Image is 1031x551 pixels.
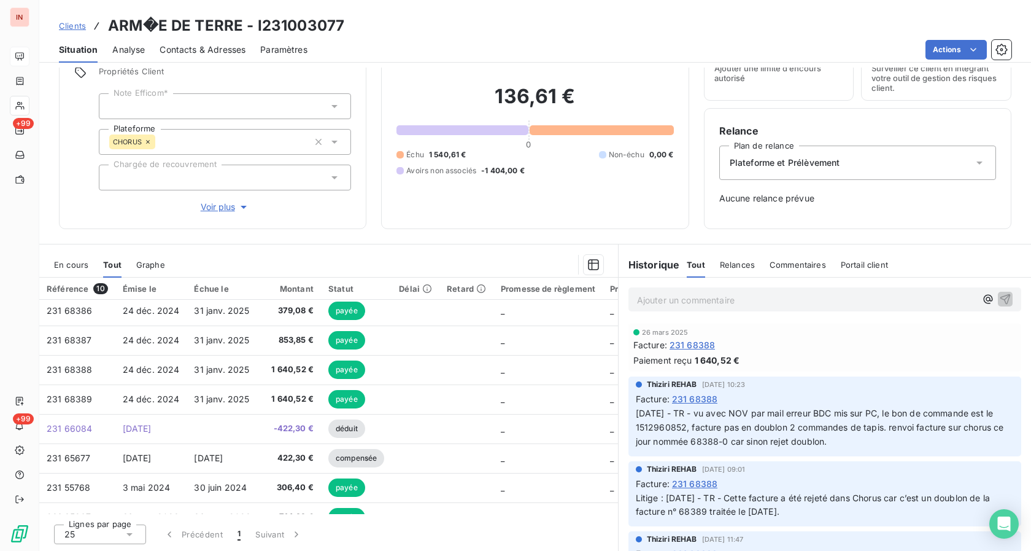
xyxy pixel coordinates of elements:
[123,335,180,345] span: 24 déc. 2024
[647,379,697,390] span: Thiziri REHAB
[123,482,171,493] span: 3 mai 2024
[328,479,365,497] span: payée
[841,260,888,270] span: Portail client
[501,364,504,375] span: _
[47,482,90,493] span: 231 55768
[194,364,249,375] span: 31 janv. 2025
[266,452,314,464] span: 422,30 €
[266,334,314,346] span: 853,85 €
[260,44,307,56] span: Paramètres
[609,149,644,160] span: Non-échu
[610,482,614,493] span: _
[328,390,365,408] span: payée
[266,305,314,317] span: 379,08 €
[109,172,119,183] input: Ajouter une valeur
[429,149,466,160] span: 1 540,61 €
[871,63,1001,93] span: Surveiller ce client en intégrant votre outil de gestion des risques client.
[113,138,142,146] span: CHORUS
[610,394,614,404] span: _
[702,466,746,473] span: [DATE] 09:01
[636,408,1006,447] span: [DATE] - TR - vu avec NOV par mail erreur BDC mis sur PC, le bon de commande est le 1512960852, f...
[194,512,251,522] span: 31 mars 2023
[194,305,249,316] span: 31 janv. 2025
[266,511,314,523] span: 714,29 €
[47,394,92,404] span: 231 68389
[155,136,165,147] input: Ajouter une valeur
[610,453,614,463] span: _
[714,63,844,83] span: Ajouter une limite d’encours autorisé
[230,522,248,547] button: 1
[59,44,98,56] span: Situation
[719,192,996,205] span: Aucune relance prévue
[642,329,689,336] span: 26 mars 2025
[730,157,840,169] span: Plateforme et Prélèvement
[501,453,504,463] span: _
[610,284,755,294] div: Preuve de commande non conforme
[501,482,504,493] span: _
[10,7,29,27] div: IN
[136,260,165,270] span: Graphe
[99,66,351,84] span: Propriétés Client
[328,331,365,350] span: payée
[702,381,746,388] span: [DATE] 10:23
[501,305,504,316] span: _
[59,20,86,32] a: Clients
[719,123,996,138] h6: Relance
[13,413,34,424] span: +99
[123,453,152,463] span: [DATE]
[687,260,705,270] span: Tout
[47,423,92,434] span: 231 66084
[266,284,314,294] div: Montant
[10,524,29,544] img: Logo LeanPay
[237,528,241,541] span: 1
[636,393,670,405] span: Facture :
[481,165,525,176] span: -1 404,00 €
[47,512,91,522] span: 231 35867
[610,512,614,522] span: _
[989,509,1019,539] div: Open Intercom Messenger
[123,305,180,316] span: 24 déc. 2024
[201,201,250,213] span: Voir plus
[109,101,119,112] input: Ajouter une valeur
[93,283,107,294] span: 10
[123,284,180,294] div: Émise le
[47,453,90,463] span: 231 65677
[54,260,88,270] span: En cours
[501,284,595,294] div: Promesse de règlement
[396,84,673,121] h2: 136,61 €
[526,139,531,149] span: 0
[649,149,674,160] span: 0,00 €
[248,522,310,547] button: Suivant
[266,482,314,494] span: 306,40 €
[47,305,92,316] span: 231 68386
[636,477,670,490] span: Facture :
[328,361,365,379] span: payée
[720,260,755,270] span: Relances
[266,423,314,435] span: -422,30 €
[501,335,504,345] span: _
[59,21,86,31] span: Clients
[610,364,614,375] span: _
[619,257,680,272] h6: Historique
[194,482,247,493] span: 30 juin 2024
[123,423,152,434] span: [DATE]
[647,464,697,475] span: Thiziri REHAB
[99,200,351,214] button: Voir plus
[610,335,614,345] span: _
[103,260,122,270] span: Tout
[194,284,251,294] div: Échue le
[123,364,180,375] span: 24 déc. 2024
[266,393,314,405] span: 1 640,52 €
[160,44,245,56] span: Contacts & Adresses
[108,15,344,37] h3: ARM�E DE TERRE - I231003077
[702,536,744,543] span: [DATE] 11:47
[695,354,740,367] span: 1 640,52 €
[636,493,992,517] span: Litige : [DATE] - TR - Cette facture a été rejeté dans Chorus car c’est un doublon de la facture ...
[610,305,614,316] span: _
[633,354,692,367] span: Paiement reçu
[501,394,504,404] span: _
[501,423,504,434] span: _
[672,477,717,490] span: 231 68388
[328,508,365,526] span: payée
[64,528,75,541] span: 25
